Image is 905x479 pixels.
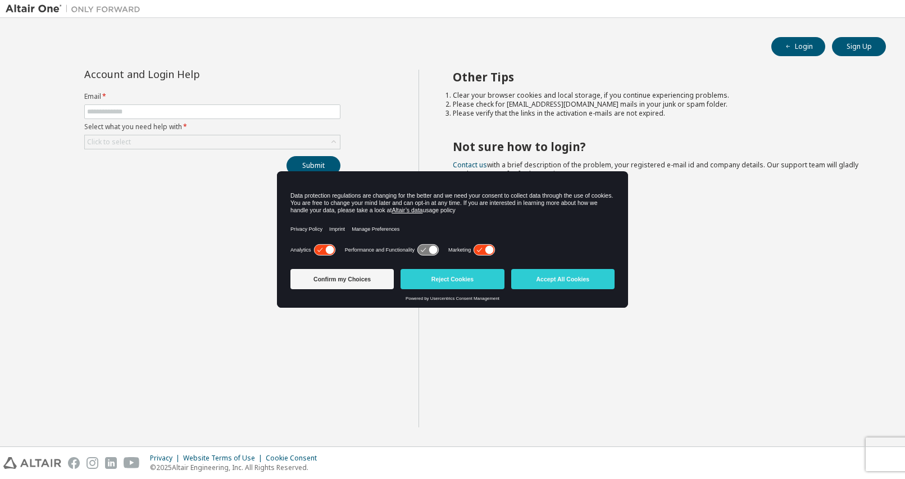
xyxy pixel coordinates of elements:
[84,70,289,79] div: Account and Login Help
[453,91,866,100] li: Clear your browser cookies and local storage, if you continue experiencing problems.
[453,160,858,179] span: with a brief description of the problem, your registered e-mail id and company details. Our suppo...
[68,457,80,469] img: facebook.svg
[124,457,140,469] img: youtube.svg
[6,3,146,15] img: Altair One
[183,454,266,463] div: Website Terms of Use
[150,454,183,463] div: Privacy
[84,122,340,131] label: Select what you need help with
[453,139,866,154] h2: Not sure how to login?
[771,37,825,56] button: Login
[286,156,340,175] button: Submit
[453,70,866,84] h2: Other Tips
[87,138,131,147] div: Click to select
[84,92,340,101] label: Email
[150,463,324,472] p: © 2025 Altair Engineering, Inc. All Rights Reserved.
[85,135,340,149] div: Click to select
[87,457,98,469] img: instagram.svg
[453,109,866,118] li: Please verify that the links in the activation e-mails are not expired.
[266,454,324,463] div: Cookie Consent
[3,457,61,469] img: altair_logo.svg
[453,100,866,109] li: Please check for [EMAIL_ADDRESS][DOMAIN_NAME] mails in your junk or spam folder.
[453,160,487,170] a: Contact us
[832,37,886,56] button: Sign Up
[105,457,117,469] img: linkedin.svg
